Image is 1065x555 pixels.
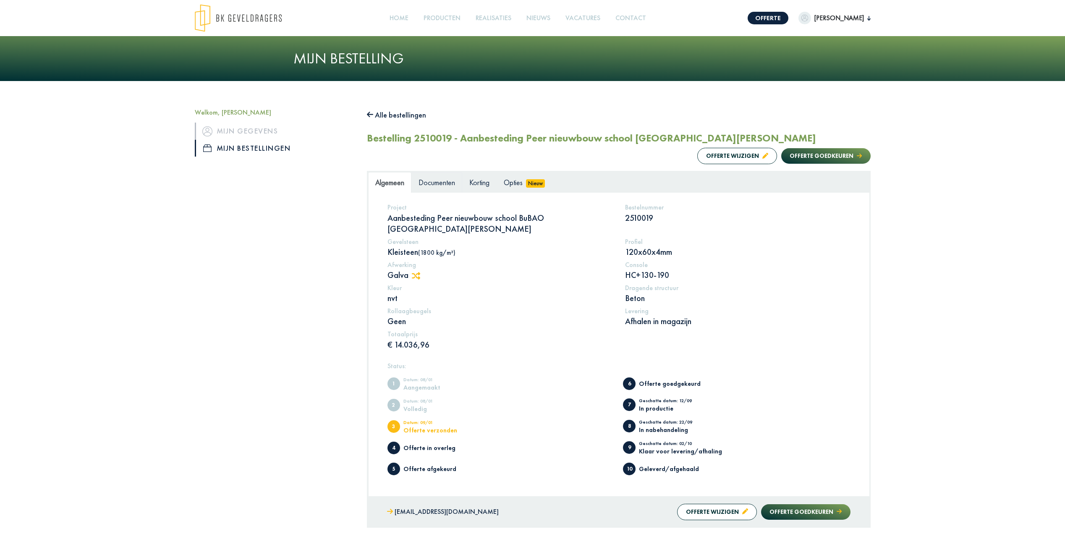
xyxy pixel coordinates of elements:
[625,203,850,211] h5: Bestelnummer
[472,9,515,28] a: Realisaties
[623,441,636,454] span: Klaar voor levering/afhaling
[195,123,354,139] a: iconMijn gegevens
[625,316,850,327] p: Afhalen in magazijn
[639,441,722,448] div: Geschatte datum: 02/10
[387,339,613,350] p: € 14.036,96
[387,293,613,304] p: nvt
[387,399,400,411] span: Volledig
[202,126,212,136] img: icon
[612,9,649,28] a: Contact
[387,362,850,370] h5: Status:
[625,284,850,292] h5: Dragende structuur
[697,148,777,164] button: Offerte wijzigen
[420,9,464,28] a: Producten
[623,420,636,432] span: In nabehandeling
[798,12,811,24] img: dummypic.png
[623,463,636,475] span: Geleverd/afgehaald
[386,9,412,28] a: Home
[625,246,850,257] p: 120x60x4mm
[387,330,613,338] h5: Totaalprijs
[387,270,613,280] p: Galva
[387,203,613,211] h5: Project
[387,261,613,269] h5: Afwerking
[403,427,473,433] div: Offerte verzonden
[523,9,554,28] a: Nieuws
[623,377,636,390] span: Offerte goedgekeurd
[625,270,850,280] p: HC+130-190
[625,261,850,269] h5: Console
[419,178,455,187] span: Documenten
[293,50,772,68] h1: Mijn bestelling
[387,307,613,315] h5: Rollaagbeugels
[639,427,708,433] div: In nabehandeling
[562,9,604,28] a: Vacatures
[625,212,850,223] p: 2510019
[403,420,473,427] div: Datum: 09/01
[387,212,613,234] p: Aanbesteding Peer nieuwbouw school BuBAO [GEOGRAPHIC_DATA][PERSON_NAME]
[403,445,473,451] div: Offerte in overleg
[387,420,400,433] span: Offerte verzonden
[639,398,708,405] div: Geschatte datum: 12/09
[639,466,708,472] div: Geleverd/afgehaald
[403,466,473,472] div: Offerte afgekeurd
[677,504,757,520] button: Offerte wijzigen
[781,148,870,164] button: Offerte goedkeuren
[526,179,545,188] span: Nieuw
[504,178,523,187] span: Opties
[403,406,473,412] div: Volledig
[418,249,455,257] span: (1800 kg/m³)
[639,448,722,454] div: Klaar voor levering/afhaling
[761,504,850,520] button: Offerte goedkeuren
[639,420,708,427] div: Geschatte datum: 22/09
[387,238,613,246] h5: Gevelsteen
[403,377,473,384] div: Datum: 08/01
[625,293,850,304] p: Beton
[387,284,613,292] h5: Kleur
[387,246,613,257] p: Kleisteen
[387,316,613,327] p: Geen
[367,108,427,122] button: Alle bestellingen
[203,144,212,152] img: icon
[195,108,354,116] h5: Welkom, [PERSON_NAME]
[195,140,354,157] a: iconMijn bestellingen
[403,399,473,406] div: Datum: 08/01
[798,12,871,24] button: [PERSON_NAME]
[623,398,636,411] span: In productie
[811,13,867,23] span: [PERSON_NAME]
[387,442,400,454] span: Offerte in overleg
[639,405,708,411] div: In productie
[375,178,404,187] span: Algemeen
[625,238,850,246] h5: Profiel
[195,4,282,32] img: logo
[367,132,816,144] h2: Bestelling 2510019 - Aanbesteding Peer nieuwbouw school [GEOGRAPHIC_DATA][PERSON_NAME]
[469,178,489,187] span: Korting
[748,12,788,24] a: Offerte
[387,377,400,390] span: Aangemaakt
[368,172,869,193] ul: Tabs
[403,384,473,390] div: Aangemaakt
[387,463,400,475] span: Offerte afgekeurd
[625,307,850,315] h5: Levering
[387,506,499,518] a: [EMAIL_ADDRESS][DOMAIN_NAME]
[639,380,708,387] div: Offerte goedgekeurd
